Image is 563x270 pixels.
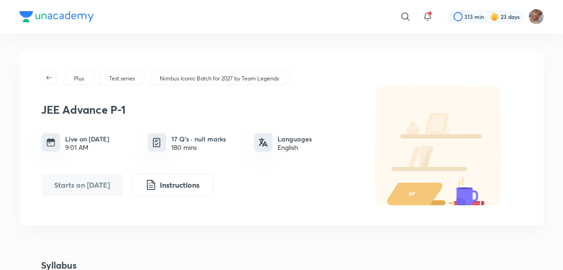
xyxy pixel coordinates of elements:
img: languages [259,138,268,147]
img: quiz info [151,137,163,148]
img: default [356,85,522,205]
p: Test series [109,74,135,83]
h6: Live on [DATE] [66,134,110,144]
a: Test series [107,74,136,83]
div: 180 mins [172,144,226,151]
div: 9:01 AM [66,144,110,151]
img: streak [490,12,499,21]
p: Plus [74,74,84,83]
a: Plus [72,74,85,83]
button: Instructions [132,174,213,196]
h6: Languages [278,134,312,144]
button: Starts on Oct 26 [42,174,123,196]
h3: JEE Advance P-1 [42,103,351,117]
a: Nimbus Iconic Batch for 2027 by Team Legends [158,74,280,83]
p: Nimbus Iconic Batch for 2027 by Team Legends [160,74,279,83]
img: instruction [145,179,157,190]
img: timing [46,138,55,147]
img: Rahul 2026 [528,9,544,25]
div: English [278,144,312,151]
h6: 17 Q’s · null marks [172,134,226,144]
img: Company Logo [19,11,94,22]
